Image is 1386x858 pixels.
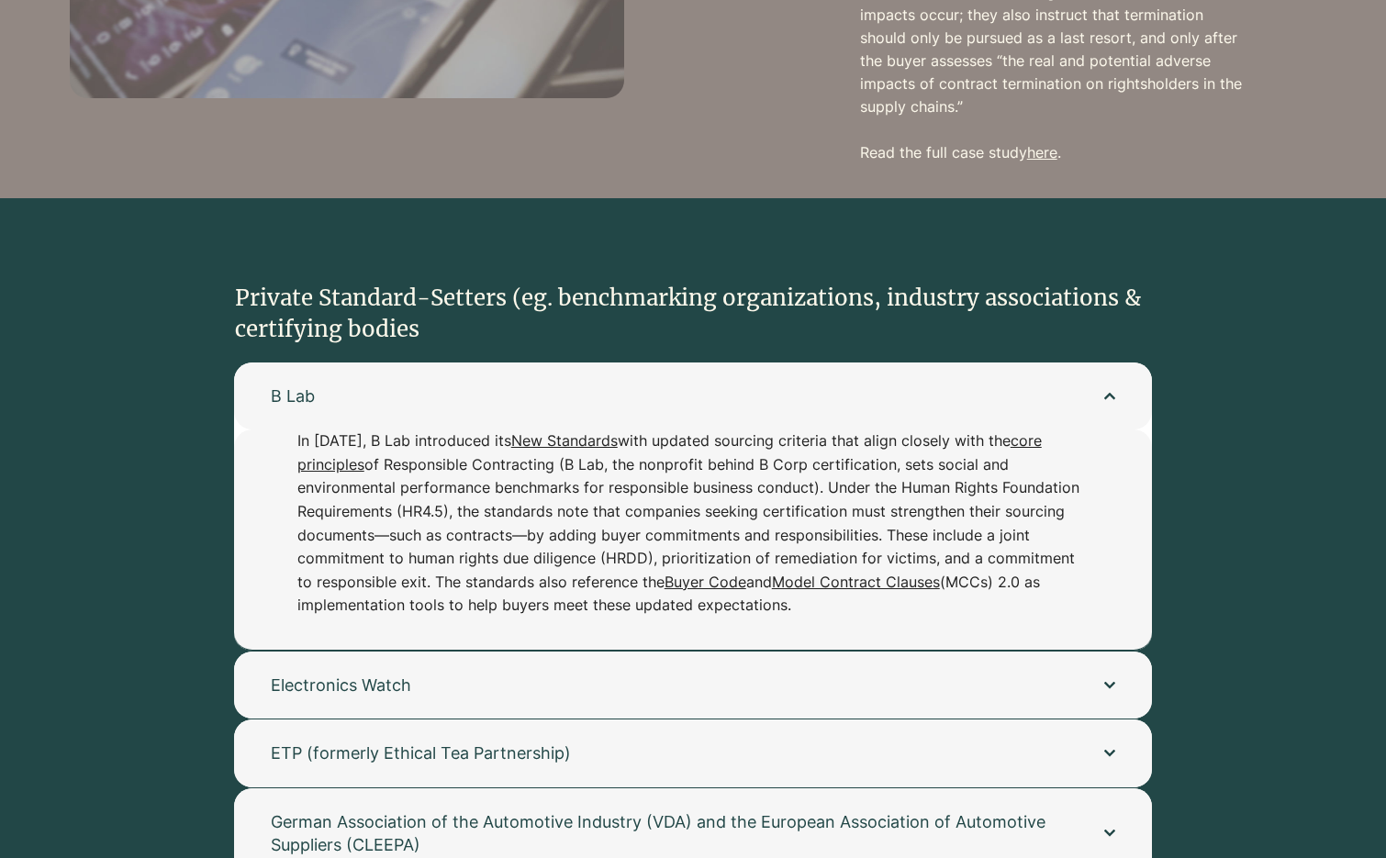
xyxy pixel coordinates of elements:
[271,674,1067,696] span: Electronics Watch
[297,431,1042,474] a: core principles
[234,652,1152,719] button: Electronics Watch
[271,384,1067,407] span: B Lab
[234,429,1152,651] div: B Lab
[860,141,1248,164] p: Read the full case study .
[297,429,1090,618] p: In [DATE], B Lab introduced its with updated sourcing criteria that align closely with the of Res...
[271,741,1067,764] span: ETP (formerly Ethical Tea Partnership)
[234,362,1152,429] button: B Lab
[234,719,1152,786] button: ETP (formerly Ethical Tea Partnership)
[511,431,618,450] a: New Standards
[271,810,1067,856] span: German Association of the Automotive Industry (VDA) and the European Association of Automotive Su...
[772,573,940,591] a: Model Contract Clauses
[235,283,1146,344] h2: Private Standard-Setters (eg. benchmarking organizations, industry associations & certifying bodies
[1027,143,1057,162] a: here
[665,573,746,591] a: Buyer Code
